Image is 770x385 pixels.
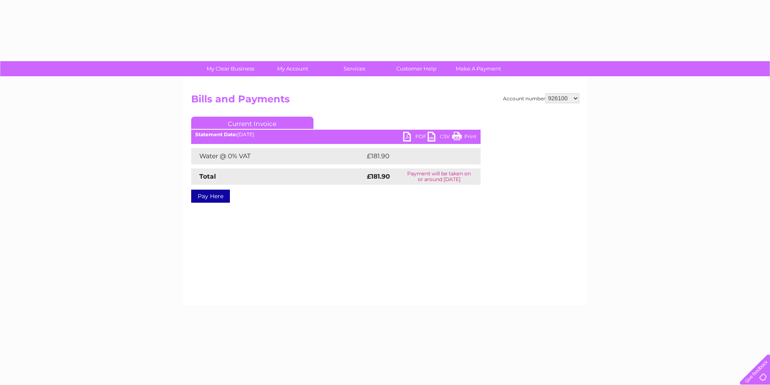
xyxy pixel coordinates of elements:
[428,132,452,144] a: CSV
[191,148,365,164] td: Water @ 0% VAT
[367,173,390,180] strong: £181.90
[195,131,237,137] b: Statement Date:
[503,93,579,103] div: Account number
[383,61,450,76] a: Customer Help
[197,61,264,76] a: My Clear Business
[259,61,326,76] a: My Account
[199,173,216,180] strong: Total
[191,117,313,129] a: Current Invoice
[452,132,477,144] a: Print
[403,132,428,144] a: PDF
[398,168,480,185] td: Payment will be taken on or around [DATE]
[191,132,481,137] div: [DATE]
[191,93,579,109] h2: Bills and Payments
[191,190,230,203] a: Pay Here
[445,61,512,76] a: Make A Payment
[321,61,388,76] a: Services
[365,148,465,164] td: £181.90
